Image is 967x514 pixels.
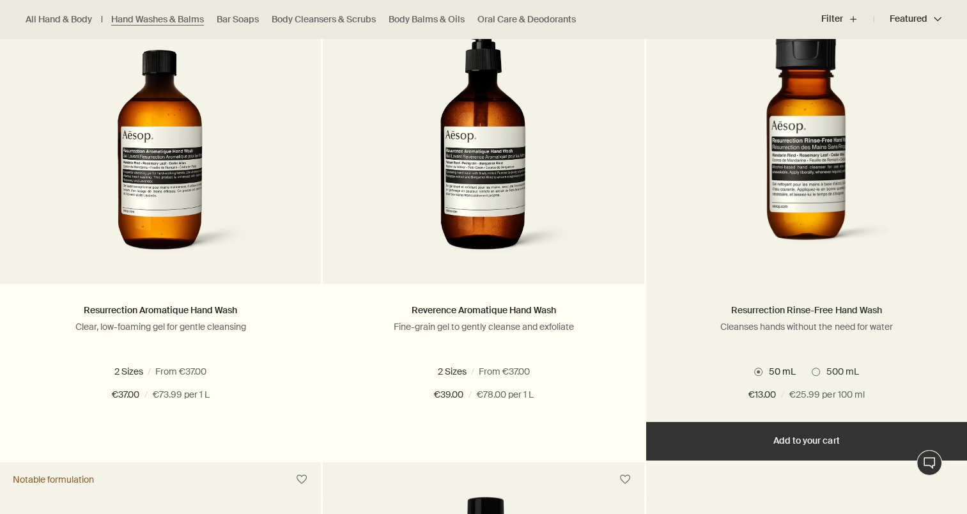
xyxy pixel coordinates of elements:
[272,13,376,26] a: Body Cleansers & Scrubs
[476,387,533,403] span: €78.00 per 1 L
[153,387,210,403] span: €73.99 per 1 L
[323,28,644,284] a: Reverence Aromatique Hand Wash with pump
[789,387,864,403] span: €25.99 per 100 ml
[781,387,784,403] span: /
[433,387,463,403] span: €39.00
[762,366,796,377] span: 50 mL
[614,468,637,491] button: Save to cabinet
[731,304,881,316] a: Resurrection Rinse-Free Hand Wash
[388,28,579,265] img: Reverence Aromatique Hand Wash with pump
[19,321,302,332] p: Clear, low-foaming gel for gentle cleansing
[65,28,256,265] img: Aesop Resurrection Aromatique Hand Wash in amber bottle with screw top
[646,28,967,284] a: Resurrection Rinse-Free Hand Wash in amber plastic bottle
[111,13,204,26] a: Hand Washes & Balms
[917,450,942,476] button: Chat en direct
[290,468,313,491] button: Save to cabinet
[411,304,555,316] a: Reverence Aromatique Hand Wash
[685,28,927,265] img: Resurrection Rinse-Free Hand Wash in amber plastic bottle
[84,304,237,316] a: Resurrection Aromatique Hand Wash
[186,366,225,377] span: 500 mL
[477,13,576,26] a: Oral Care & Deodorants
[13,474,94,485] div: Notable formulation
[820,366,859,377] span: 500 mL
[821,4,874,35] button: Filter
[748,387,776,403] span: €13.00
[490,366,548,377] span: 500 mL refill
[144,387,148,403] span: /
[874,4,941,35] button: Featured
[389,13,465,26] a: Body Balms & Oils
[342,321,624,332] p: Fine-grain gel to gently cleanse and exfoliate
[665,321,948,332] p: Cleanses hands without the need for water
[26,13,92,26] a: All Hand & Body
[104,366,162,377] span: 500 mL refill
[217,13,259,26] a: Bar Soaps
[112,387,139,403] span: €37.00
[427,366,466,377] span: 500 mL
[468,387,471,403] span: /
[646,422,967,460] button: Add to your cart - €13.00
